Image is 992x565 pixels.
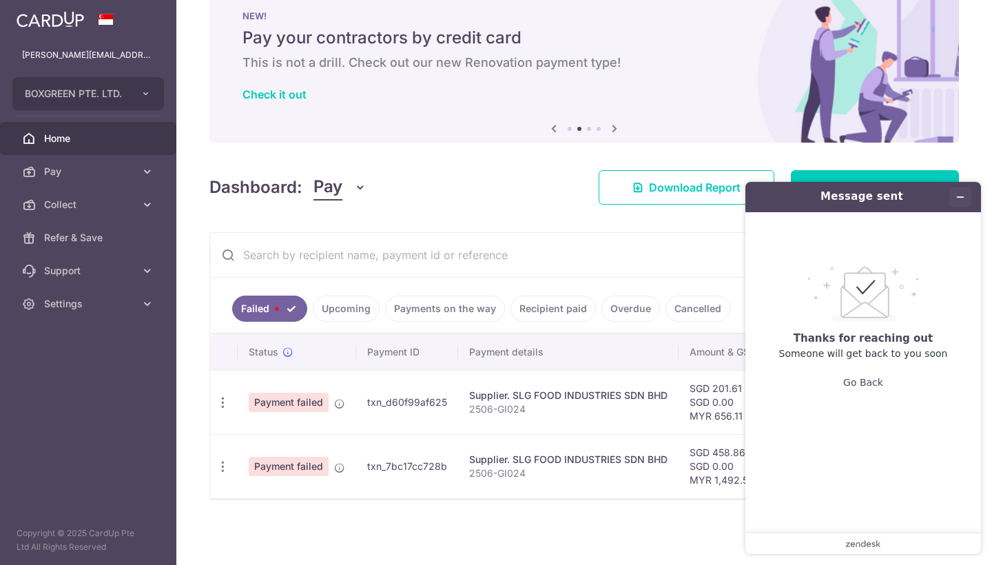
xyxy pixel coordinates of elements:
span: Home [44,132,135,145]
span: Pay [44,165,135,178]
span: Refer & Save [44,231,135,245]
a: Recipient paid [510,296,596,322]
span: Amount & GST [690,345,756,359]
td: SGD 458.86 SGD 0.00 MYR 1,492.50 [679,434,782,498]
p: 2506-GI024 [469,402,668,416]
td: txn_d60f99af625 [356,370,458,434]
a: Overdue [601,296,660,322]
iframe: Find more information here [734,171,992,565]
th: Payment ID [356,334,458,370]
h4: Dashboard: [209,175,302,200]
p: [PERSON_NAME][EMAIL_ADDRESS][DOMAIN_NAME] [22,48,154,62]
span: Collect [44,198,135,212]
span: Pay [313,174,342,201]
a: Download Report [599,170,774,205]
span: BOXGREEN PTE. LTD. [25,87,127,101]
div: Supplier. SLG FOOD INDUSTRIES SDN BHD [469,389,668,402]
a: Cancelled [665,296,730,322]
span: Support [44,264,135,278]
span: Settings [44,297,135,311]
h6: This is not a drill. Check out our new Renovation payment type! [242,54,926,71]
p: 2506-GI024 [469,466,668,480]
a: Upcoming [313,296,380,322]
a: Check it out [242,88,307,101]
a: Create Payment [791,170,959,205]
a: Failed [232,296,307,322]
a: Payments on the way [385,296,505,322]
img: CardUp [17,11,84,28]
input: Search by recipient name, payment id or reference [210,233,925,277]
button: Pay [313,174,366,201]
button: BOXGREEN PTE. LTD. [12,77,164,110]
td: SGD 201.61 SGD 0.00 MYR 656.11 [679,370,782,434]
h5: Pay your contractors by credit card [242,27,926,49]
span: Download Report [649,179,741,196]
span: Status [249,345,278,359]
td: txn_7bc17cc728b [356,434,458,498]
span: Payment failed [249,393,329,412]
div: Supplier. SLG FOOD INDUSTRIES SDN BHD [469,453,668,466]
p: NEW! [242,10,926,21]
th: Payment details [458,334,679,370]
span: Help [32,10,60,22]
span: Payment failed [249,457,329,476]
